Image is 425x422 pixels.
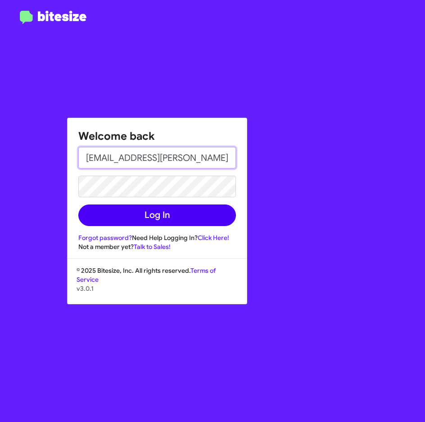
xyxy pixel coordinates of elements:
[198,234,229,242] a: Click Here!
[78,147,236,169] input: Email address
[78,233,236,242] div: Need Help Logging In?
[78,204,236,226] button: Log In
[77,284,238,293] p: v3.0.1
[78,234,132,242] a: Forgot password?
[134,243,171,251] a: Talk to Sales!
[78,129,236,143] h1: Welcome back
[78,242,236,251] div: Not a member yet?
[68,266,247,304] div: © 2025 Bitesize, Inc. All rights reserved.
